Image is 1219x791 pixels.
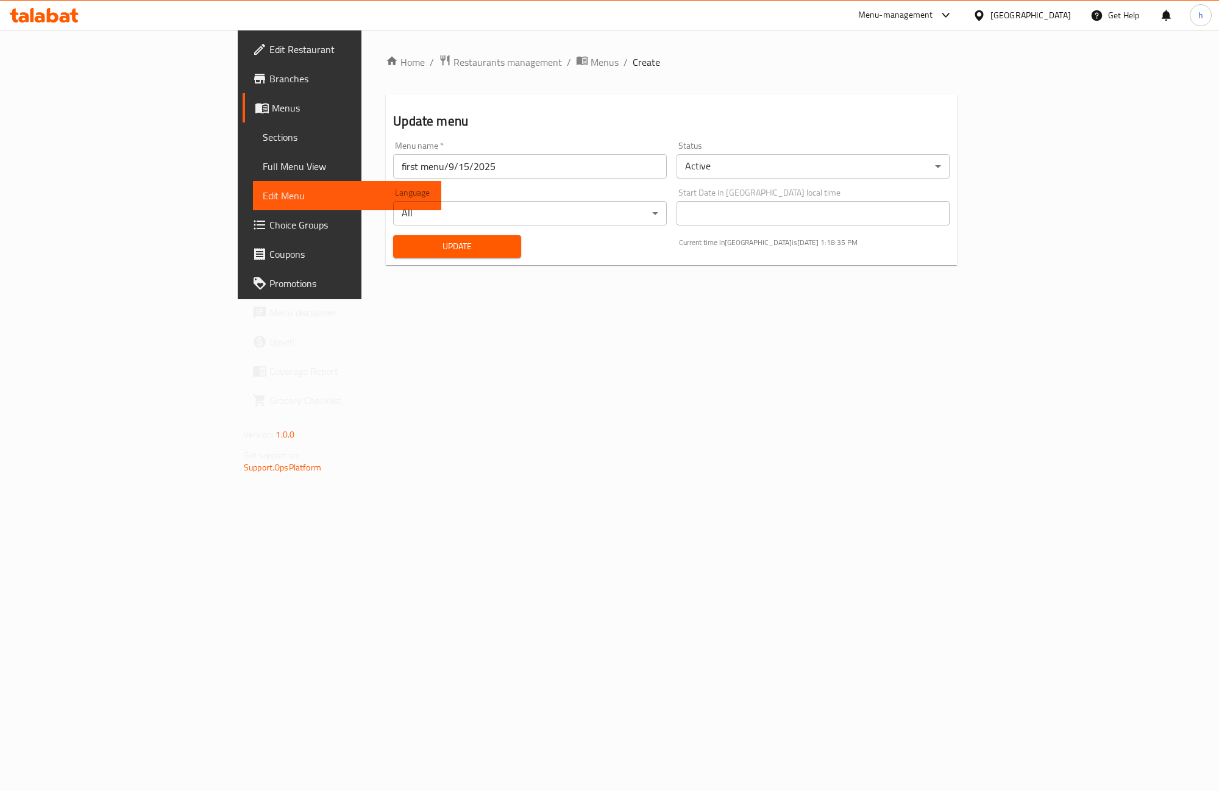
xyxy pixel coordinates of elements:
a: Coverage Report [243,356,441,386]
span: Grocery Checklist [269,393,432,408]
p: Current time in [GEOGRAPHIC_DATA] is [DATE] 1:18:35 PM [679,237,950,248]
span: h [1198,9,1203,22]
span: Sections [263,130,432,144]
input: Please enter Menu name [393,154,666,179]
span: Update [403,239,511,254]
a: Full Menu View [253,152,441,181]
a: Choice Groups [243,210,441,239]
span: Coupons [269,247,432,261]
a: Support.OpsPlatform [244,459,321,475]
span: Edit Menu [263,188,432,203]
span: Promotions [269,276,432,291]
li: / [567,55,571,69]
a: Edit Restaurant [243,35,441,64]
div: Menu-management [858,8,933,23]
a: Menus [576,54,619,70]
div: Active [677,154,950,179]
a: Coupons [243,239,441,269]
span: Get support on: [244,447,300,463]
span: Branches [269,71,432,86]
span: Coverage Report [269,364,432,378]
a: Grocery Checklist [243,386,441,415]
button: Update [393,235,521,258]
span: Version: [244,427,274,442]
span: Edit Restaurant [269,42,432,57]
a: Upsell [243,327,441,356]
div: [GEOGRAPHIC_DATA] [990,9,1071,22]
span: Upsell [269,335,432,349]
span: Menus [591,55,619,69]
a: Menu disclaimer [243,298,441,327]
span: Menu disclaimer [269,305,432,320]
nav: breadcrumb [386,54,957,70]
li: / [624,55,628,69]
a: Promotions [243,269,441,298]
span: Choice Groups [269,218,432,232]
h2: Update menu [393,112,950,130]
span: Full Menu View [263,159,432,174]
span: Create [633,55,660,69]
div: All [393,201,666,225]
a: Restaurants management [439,54,562,70]
a: Branches [243,64,441,93]
a: Sections [253,122,441,152]
a: Edit Menu [253,181,441,210]
span: Restaurants management [453,55,562,69]
span: Menus [272,101,432,115]
span: 1.0.0 [275,427,294,442]
a: Menus [243,93,441,122]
